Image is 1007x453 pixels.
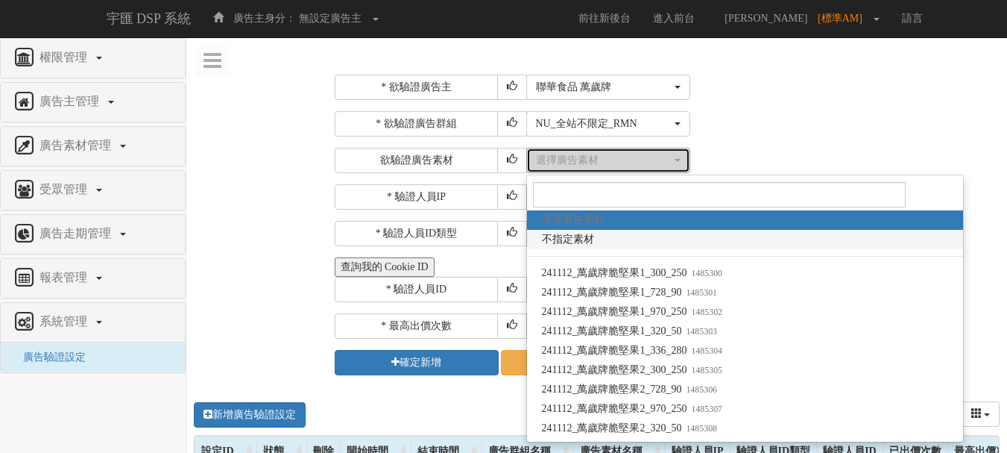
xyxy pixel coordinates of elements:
a: 廣告走期管理 [12,222,174,246]
span: 報表管理 [36,271,95,284]
a: 取消 [501,350,665,375]
a: 系統管理 [12,310,174,334]
small: 1485305 [686,365,722,375]
a: 廣告主管理 [12,90,174,114]
span: 廣告主身分： [233,13,296,24]
button: 聯華食品 萬歲牌 [526,75,690,100]
span: 受眾管理 [36,183,95,196]
span: 241112_萬歲牌脆堅果1_970_250 [542,304,723,319]
a: 權限管理 [12,46,174,70]
span: 權限管理 [36,51,95,63]
a: 報表管理 [12,266,174,290]
span: 不指定素材 [542,232,594,247]
span: 廣告主管理 [36,95,107,107]
button: columns [962,402,1000,427]
span: [PERSON_NAME] [717,13,815,24]
span: 廣告走期管理 [36,227,119,240]
span: 241112_萬歲牌脆堅果2_300_250 [542,363,723,378]
span: 241112_萬歲牌脆堅果1_336_280 [542,343,723,358]
span: 241112_萬歲牌脆堅果1_320_50 [542,324,718,339]
small: 1485302 [686,307,722,317]
div: 選擇廣告素材 [536,153,672,168]
div: NU_全站不限定_RMN [536,116,672,131]
small: 1485307 [686,404,722,414]
button: 選擇廣告素材 [526,148,690,173]
span: 廣告素材管理 [36,139,119,151]
span: [標準AM] [818,13,870,24]
a: 受眾管理 [12,178,174,202]
button: 查詢我的 Cookie ID [335,257,435,277]
span: 選擇廣告素材 [542,213,604,228]
input: Search [533,182,906,207]
small: 1485304 [686,346,722,356]
button: NU_全站不限定_RMN [526,111,690,137]
small: 1485308 [681,423,717,434]
small: 1485300 [686,268,722,278]
small: 1485303 [681,326,717,337]
small: 1485306 [681,384,717,395]
span: 241112_萬歲牌脆堅果1_300_250 [542,266,723,281]
small: 1485301 [681,287,717,298]
a: 廣告素材管理 [12,134,174,158]
a: 廣告驗證設定 [12,352,86,363]
span: 系統管理 [36,315,95,328]
button: 確定新增 [335,350,499,375]
span: 241112_萬歲牌脆堅果2_320_50 [542,421,718,436]
a: 新增廣告驗證設定 [194,402,306,428]
span: 241112_萬歲牌脆堅果1_728_90 [542,285,718,300]
div: 聯華食品 萬歲牌 [536,80,672,95]
span: 241112_萬歲牌脆堅果2_970_250 [542,402,723,416]
div: Columns [962,402,1000,427]
span: 241112_萬歲牌脆堅果2_728_90 [542,382,718,397]
span: 無設定廣告主 [299,13,362,24]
